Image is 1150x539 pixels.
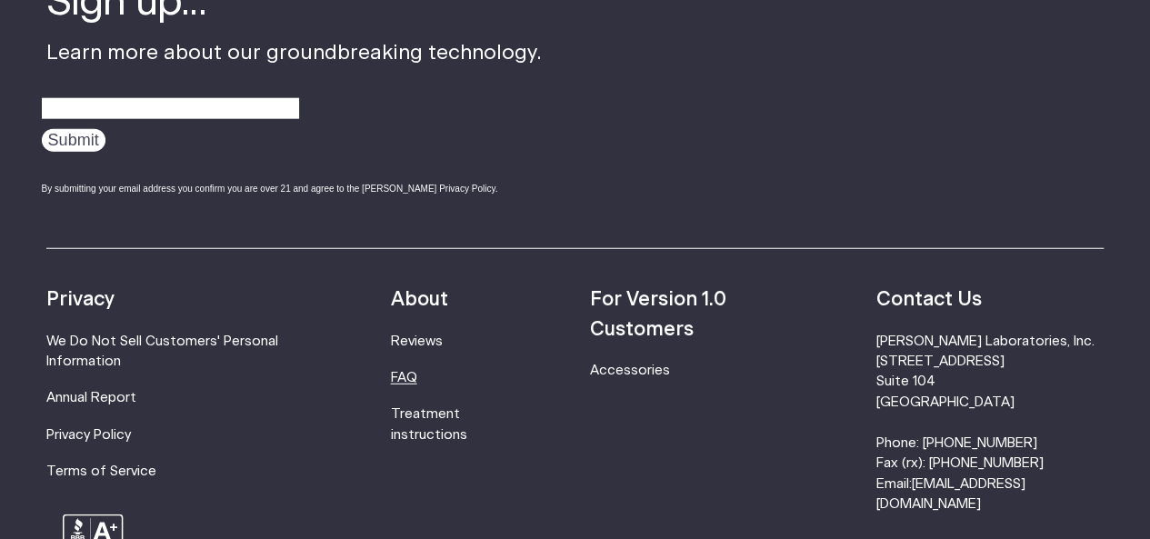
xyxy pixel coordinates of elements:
li: [PERSON_NAME] Laboratories, Inc. [STREET_ADDRESS] Suite 104 [GEOGRAPHIC_DATA] Phone: [PHONE_NUMBE... [875,332,1104,515]
a: Reviews [391,334,443,348]
strong: About [391,290,448,309]
a: Accessories [590,364,670,377]
input: Submit [42,129,105,152]
strong: Privacy [46,290,115,309]
a: We Do Not Sell Customers' Personal Information [46,334,278,368]
a: FAQ [391,371,417,384]
a: Terms of Service [46,464,156,478]
a: [EMAIL_ADDRESS][DOMAIN_NAME] [875,477,1025,511]
strong: Contact Us [875,290,981,309]
a: Privacy Policy [46,428,131,442]
strong: For Version 1.0 Customers [590,290,726,338]
a: Treatment instructions [391,407,467,441]
a: Annual Report [46,391,136,404]
div: By submitting your email address you confirm you are over 21 and agree to the [PERSON_NAME] Priva... [42,182,542,195]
